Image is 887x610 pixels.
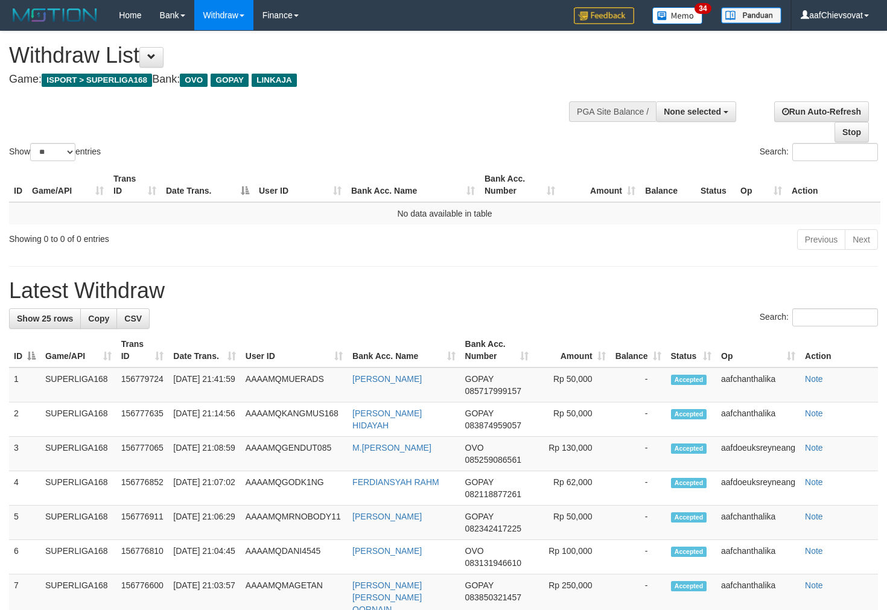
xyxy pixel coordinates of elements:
[805,443,823,453] a: Note
[805,408,823,418] a: Note
[611,506,666,540] td: -
[533,333,611,367] th: Amount: activate to sort column ascending
[352,443,431,453] a: M.[PERSON_NAME]
[533,402,611,437] td: Rp 50,000
[611,471,666,506] td: -
[9,540,40,574] td: 6
[241,471,348,506] td: AAAAMQGODK1NG
[671,375,707,385] span: Accepted
[696,168,736,202] th: Status
[792,143,878,161] input: Search:
[9,506,40,540] td: 5
[611,402,666,437] td: -
[465,421,521,430] span: Copy 083874959057 to clipboard
[40,333,116,367] th: Game/API: activate to sort column ascending
[9,202,880,224] td: No data available in table
[716,437,800,471] td: aafdoeuksreyneang
[9,279,878,303] h1: Latest Withdraw
[241,367,348,402] td: AAAAMQMUERADS
[695,3,711,14] span: 34
[792,308,878,326] input: Search:
[805,374,823,384] a: Note
[168,437,240,471] td: [DATE] 21:08:59
[40,540,116,574] td: SUPERLIGA168
[168,540,240,574] td: [DATE] 21:04:45
[835,122,869,142] a: Stop
[671,547,707,557] span: Accepted
[241,437,348,471] td: AAAAMQGENDUT085
[465,443,484,453] span: OVO
[9,168,27,202] th: ID
[774,101,869,122] a: Run Auto-Refresh
[671,581,707,591] span: Accepted
[352,512,422,521] a: [PERSON_NAME]
[664,107,721,116] span: None selected
[560,168,640,202] th: Amount: activate to sort column ascending
[465,580,494,590] span: GOPAY
[611,540,666,574] td: -
[168,471,240,506] td: [DATE] 21:07:02
[716,471,800,506] td: aafdoeuksreyneang
[40,506,116,540] td: SUPERLIGA168
[533,437,611,471] td: Rp 130,000
[611,333,666,367] th: Balance: activate to sort column ascending
[656,101,736,122] button: None selected
[671,512,707,523] span: Accepted
[9,74,579,86] h4: Game: Bank:
[168,402,240,437] td: [DATE] 21:14:56
[161,168,254,202] th: Date Trans.: activate to sort column descending
[465,558,521,568] span: Copy 083131946610 to clipboard
[40,437,116,471] td: SUPERLIGA168
[671,409,707,419] span: Accepted
[671,478,707,488] span: Accepted
[611,367,666,402] td: -
[716,333,800,367] th: Op: activate to sort column ascending
[116,506,169,540] td: 156776911
[9,228,361,245] div: Showing 0 to 0 of 0 entries
[116,367,169,402] td: 156779724
[845,229,878,250] a: Next
[787,168,880,202] th: Action
[533,506,611,540] td: Rp 50,000
[116,333,169,367] th: Trans ID: activate to sort column ascending
[721,7,781,24] img: panduan.png
[805,580,823,590] a: Note
[800,333,878,367] th: Action
[241,402,348,437] td: AAAAMQKANGMUS168
[465,546,484,556] span: OVO
[241,540,348,574] td: AAAAMQDANI4545
[9,367,40,402] td: 1
[465,512,494,521] span: GOPAY
[716,367,800,402] td: aafchanthalika
[465,489,521,499] span: Copy 082118877261 to clipboard
[27,168,109,202] th: Game/API: activate to sort column ascending
[569,101,656,122] div: PGA Site Balance /
[346,168,480,202] th: Bank Acc. Name: activate to sort column ascending
[716,540,800,574] td: aafchanthalika
[9,308,81,329] a: Show 25 rows
[465,524,521,533] span: Copy 082342417225 to clipboard
[42,74,152,87] span: ISPORT > SUPERLIGA168
[465,477,494,487] span: GOPAY
[805,477,823,487] a: Note
[716,506,800,540] td: aafchanthalika
[465,374,494,384] span: GOPAY
[797,229,845,250] a: Previous
[671,443,707,454] span: Accepted
[116,437,169,471] td: 156777065
[611,437,666,471] td: -
[40,402,116,437] td: SUPERLIGA168
[241,333,348,367] th: User ID: activate to sort column ascending
[40,471,116,506] td: SUPERLIGA168
[465,408,494,418] span: GOPAY
[116,540,169,574] td: 156776810
[30,143,75,161] select: Showentries
[805,512,823,521] a: Note
[533,367,611,402] td: Rp 50,000
[9,333,40,367] th: ID: activate to sort column descending
[180,74,208,87] span: OVO
[352,408,422,430] a: [PERSON_NAME] HIDAYAH
[480,168,560,202] th: Bank Acc. Number: activate to sort column ascending
[168,367,240,402] td: [DATE] 21:41:59
[640,168,696,202] th: Balance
